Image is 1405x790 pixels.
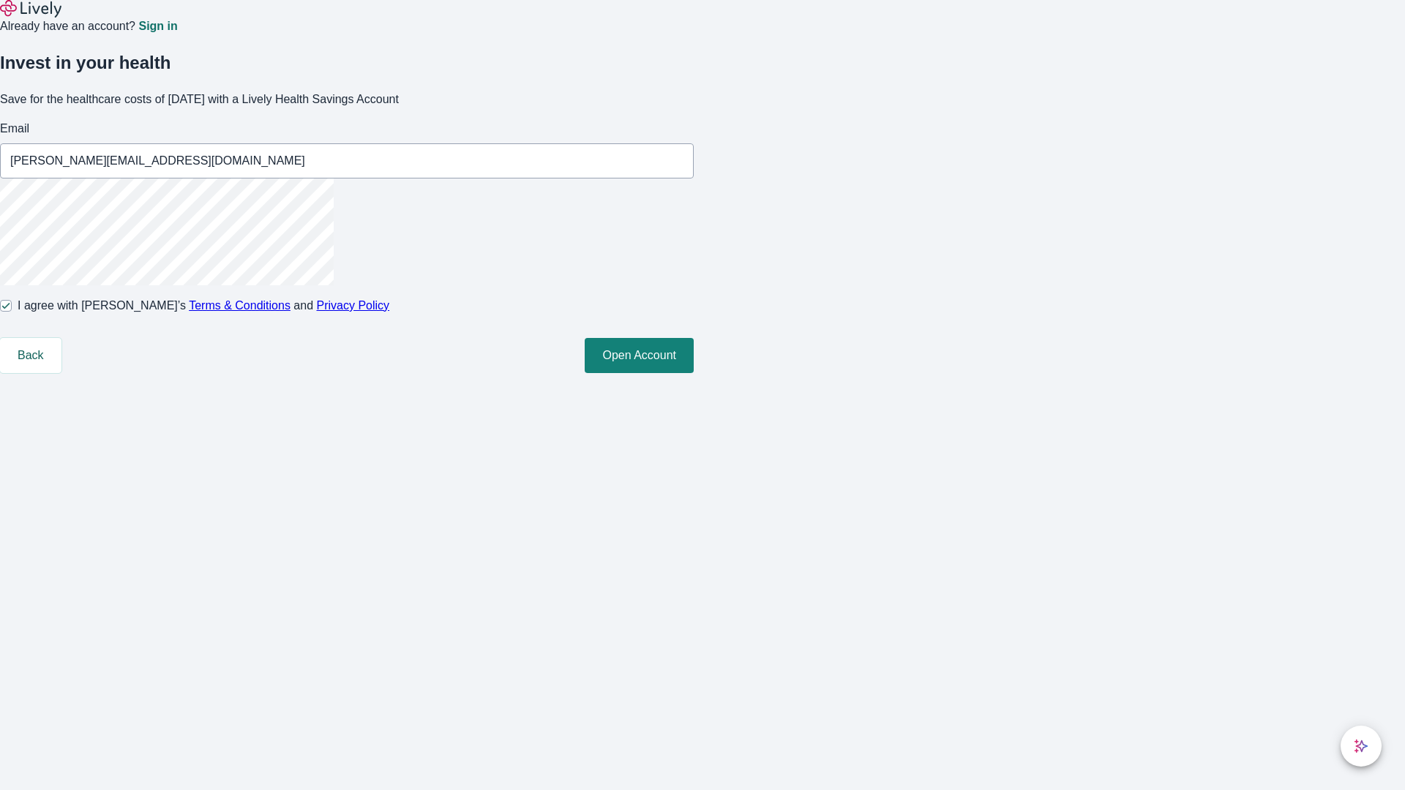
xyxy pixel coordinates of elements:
[585,338,694,373] button: Open Account
[189,299,291,312] a: Terms & Conditions
[138,20,177,32] a: Sign in
[1354,739,1368,753] svg: Lively AI Assistant
[1341,726,1382,767] button: chat
[317,299,390,312] a: Privacy Policy
[18,297,389,315] span: I agree with [PERSON_NAME]’s and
